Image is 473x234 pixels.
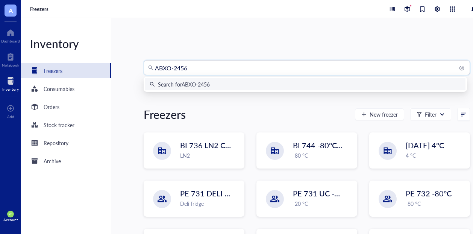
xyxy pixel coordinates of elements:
a: Dashboard [1,27,20,43]
a: Inventory [2,75,19,91]
span: A [9,6,13,15]
div: LN2 [180,151,240,160]
div: Repository [44,139,68,147]
span: BI 744 -80°C [in vivo] [293,140,364,150]
div: Orders [44,103,59,111]
div: Notebook [2,63,19,67]
span: [DATE] 4°C [406,140,444,150]
span: RC [9,212,12,216]
a: Freezers [21,63,111,78]
div: Deli fridge [180,199,240,208]
span: PE 732 -80°C [406,188,452,199]
div: Inventory [21,36,111,51]
span: BI 736 LN2 Chest [180,140,240,150]
div: Account [3,217,18,222]
a: Stock tracker [21,117,111,132]
a: Orders [21,99,111,114]
div: Dashboard [1,39,20,43]
span: New freezer [370,111,398,117]
a: Repository [21,135,111,150]
span: PE 731 DELI 4C [180,188,234,199]
a: Freezers [30,6,50,12]
button: New freezer [355,108,404,120]
div: -20 °C [293,199,352,208]
a: Consumables [21,81,111,96]
div: -80 °C [293,151,352,160]
div: Freezers [44,67,62,75]
div: Freezers [144,107,186,122]
a: Archive [21,153,111,169]
div: -80 °C [406,199,465,208]
div: Consumables [44,85,74,93]
a: Notebook [2,51,19,67]
span: PE 731 UC -20°C [293,188,351,199]
div: Filter [425,110,437,119]
div: Stock tracker [44,121,74,129]
div: Archive [44,157,61,165]
div: Add [7,114,14,119]
div: Search for ABXO-2456 [158,80,210,88]
div: 4 °C [406,151,465,160]
div: Inventory [2,87,19,91]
